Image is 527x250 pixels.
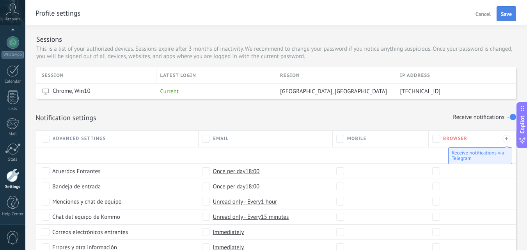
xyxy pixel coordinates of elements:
button: Cancel [472,7,494,20]
div: Stats [2,157,24,162]
span: Copilot [518,115,526,133]
span: Once per day [213,183,259,190]
span: Acuerdos Entrantes [52,167,101,175]
div: Session [42,67,156,83]
div: + [502,135,511,143]
span: Mobile [347,136,367,142]
span: Bandeja de entrada [52,183,101,190]
div: Settings [2,184,24,190]
div: WhatsApp [2,51,24,59]
span: Cancel [476,11,491,17]
span: Immediately [213,228,244,236]
span: Unread only - Every [213,198,277,206]
div: 168.205.134.212 [396,84,511,99]
div: Mail [2,132,24,137]
span: Correos electrónicos entrantes [52,228,128,236]
span: 18:00 [245,183,259,190]
p: This is a list of your authorized devices. Sessions expire after 3 months of inactivity. We recom... [36,45,516,60]
div: Help Center [2,212,24,217]
div: Latest login [156,67,276,83]
span: Save [501,11,512,17]
span: Browser [443,136,467,142]
span: Email [213,136,229,142]
span: Advanced settings [53,136,106,142]
span: Chat del equipo de Kommo [52,213,120,221]
span: [TECHNICAL_ID] [400,88,441,95]
div: Lists [2,106,24,112]
h1: Notification settings [35,113,96,122]
span: Chrome, Win10 [53,87,90,95]
button: Save [497,6,516,21]
span: [GEOGRAPHIC_DATA], [GEOGRAPHIC_DATA] [280,88,387,95]
span: Current [160,88,179,95]
div: Region [276,67,396,83]
h1: Receive notifications [453,114,504,121]
span: Receive notifications via Telegram [452,149,504,161]
span: Unread only - Every [213,213,289,221]
h1: Profile settings [35,9,80,18]
div: Ip address [396,67,516,83]
div: Calendar [2,79,24,84]
span: 18:00 [245,167,259,175]
span: 1 hour [261,198,277,206]
span: Account [5,17,20,22]
span: 15 minutes [261,213,289,221]
div: Lima, Peru [276,84,392,99]
span: Menciones y chat de equipo [52,198,122,206]
span: Once per day [213,167,259,175]
h1: Sessions [36,35,62,44]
